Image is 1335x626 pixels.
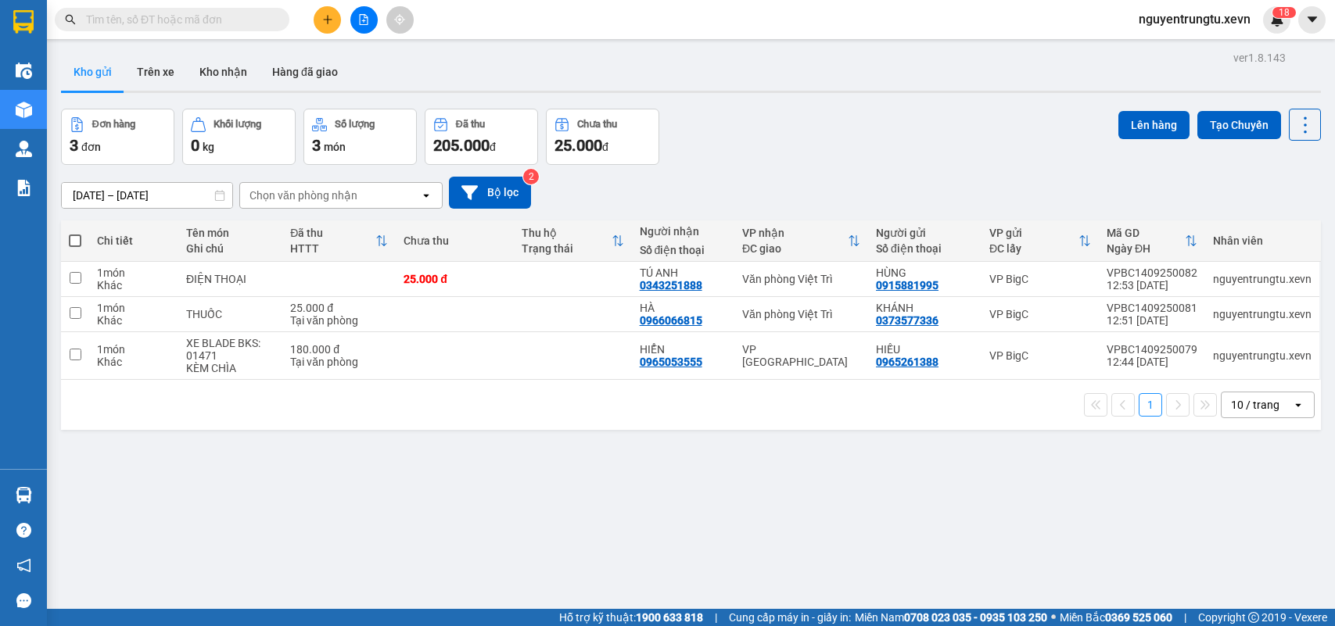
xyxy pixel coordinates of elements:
div: 25.000 đ [404,273,506,285]
span: 205.000 [433,136,490,155]
img: warehouse-icon [16,487,32,503]
span: 0 [191,136,199,155]
button: caret-down [1298,6,1326,34]
div: Trạng thái [522,242,612,255]
span: aim [394,14,405,25]
span: file-add [358,14,369,25]
div: Khác [97,356,170,368]
button: plus [314,6,341,34]
button: Chưa thu25.000đ [546,109,659,165]
div: Đơn hàng [92,119,135,130]
span: đơn [81,141,101,153]
sup: 2 [523,169,539,184]
div: 180.000 đ [290,343,388,356]
div: VP [GEOGRAPHIC_DATA] [742,343,860,368]
span: Miền Bắc [1060,609,1172,626]
div: 1 món [97,302,170,314]
span: 3 [312,136,321,155]
span: message [16,593,31,608]
svg: open [1292,399,1304,411]
div: Ghi chú [186,242,275,255]
div: 0965053555 [640,356,702,368]
div: 25.000 đ [290,302,388,314]
button: aim [386,6,414,34]
button: Lên hàng [1118,111,1190,139]
div: Chưa thu [577,119,617,130]
div: Chi tiết [97,234,170,247]
div: 0966066815 [640,314,702,327]
img: warehouse-icon [16,141,32,157]
span: 3 [70,136,78,155]
button: Tạo Chuyến [1197,111,1281,139]
span: Miền Nam [855,609,1047,626]
span: 25.000 [554,136,602,155]
div: Chọn văn phòng nhận [249,188,357,203]
button: Hàng đã giao [260,53,350,91]
div: XE BLADE BKS: 01471 [186,337,275,362]
strong: 0708 023 035 - 0935 103 250 [904,611,1047,624]
span: Cung cấp máy in - giấy in: [729,609,851,626]
th: Toggle SortBy [982,220,1099,262]
input: Select a date range. [62,183,232,208]
div: HIẾU [876,343,974,356]
span: ⚪️ [1051,614,1056,621]
div: 12:44 [DATE] [1107,356,1197,368]
div: 0965261388 [876,356,938,368]
img: warehouse-icon [16,102,32,118]
div: ver 1.8.143 [1233,49,1286,66]
div: Khối lượng [214,119,261,130]
div: Văn phòng Việt Trì [742,308,860,320]
svg: open [420,189,432,202]
div: Số điện thoại [876,242,974,255]
div: Văn phòng Việt Trì [742,273,860,285]
div: Mã GD [1107,227,1185,239]
span: | [715,609,717,626]
strong: 1900 633 818 [636,611,703,624]
div: ĐIỆN THOẠI [186,273,275,285]
div: Người gửi [876,227,974,239]
div: Nhân viên [1213,234,1312,247]
div: ĐC giao [742,242,848,255]
button: file-add [350,6,378,34]
img: solution-icon [16,180,32,196]
span: | [1184,609,1186,626]
div: Khác [97,279,170,292]
div: Tại văn phòng [290,314,388,327]
div: ĐC lấy [989,242,1078,255]
img: warehouse-icon [16,63,32,79]
img: logo-vxr [13,10,34,34]
div: HÀ [640,302,727,314]
div: nguyentrungtu.xevn [1213,308,1312,320]
span: Hỗ trợ kỹ thuật: [559,609,703,626]
div: VP BigC [989,273,1091,285]
button: Bộ lọc [449,177,531,209]
div: HTTT [290,242,375,255]
div: 0373577336 [876,314,938,327]
div: Tên món [186,227,275,239]
span: question-circle [16,523,31,538]
span: plus [322,14,333,25]
div: VP BigC [989,349,1091,362]
div: Khác [97,314,170,327]
th: Toggle SortBy [514,220,632,262]
div: Tại văn phòng [290,356,388,368]
input: Tìm tên, số ĐT hoặc mã đơn [86,11,271,28]
span: 8 [1284,7,1290,18]
span: kg [203,141,214,153]
div: nguyentrungtu.xevn [1213,349,1312,362]
div: VPBC1409250079 [1107,343,1197,356]
button: 1 [1139,393,1162,417]
button: Đã thu205.000đ [425,109,538,165]
div: Số điện thoại [640,244,727,256]
span: notification [16,558,31,573]
span: search [65,14,76,25]
div: VP BigC [989,308,1091,320]
div: TÚ ANH [640,266,727,279]
div: 10 / trang [1231,397,1279,413]
div: KÈM CHÌA [186,362,275,374]
div: 1 món [97,343,170,356]
div: Đã thu [290,227,375,239]
span: món [324,141,346,153]
div: Thu hộ [522,227,612,239]
button: Đơn hàng3đơn [61,109,174,165]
